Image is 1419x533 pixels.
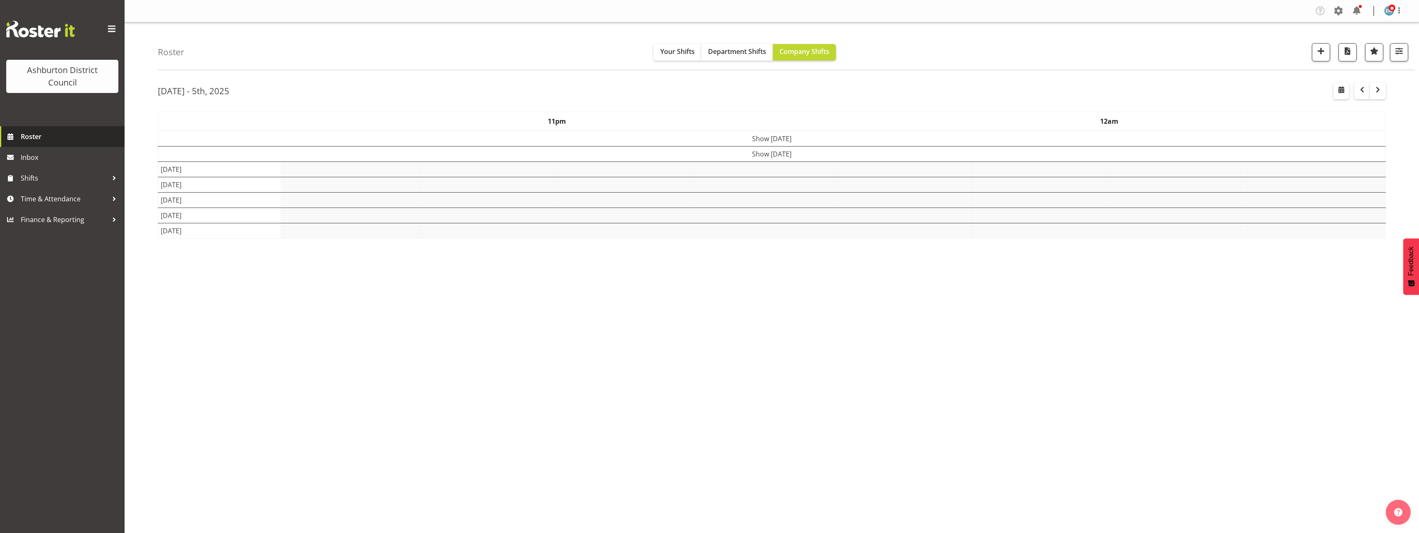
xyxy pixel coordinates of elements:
[833,112,1385,131] th: 12am
[15,64,110,89] div: Ashburton District Council
[158,47,184,57] h4: Roster
[708,47,766,56] span: Department Shifts
[701,44,773,61] button: Department Shifts
[1403,238,1419,295] button: Feedback - Show survey
[1384,6,1394,16] img: ellen-nicol5656.jpg
[158,86,229,96] h2: [DATE] - 5th, 2025
[773,44,836,61] button: Company Shifts
[1390,43,1408,61] button: Filter Shifts
[1338,43,1357,61] button: Download a PDF of the roster according to the set date range.
[21,172,108,184] span: Shifts
[660,47,695,56] span: Your Shifts
[158,208,281,223] td: [DATE]
[158,223,281,238] td: [DATE]
[21,130,120,143] span: Roster
[158,146,1386,161] td: Show [DATE]
[1394,508,1402,516] img: help-xxl-2.png
[158,161,281,177] td: [DATE]
[1407,247,1415,276] span: Feedback
[6,21,75,37] img: Rosterit website logo
[158,131,1386,147] td: Show [DATE]
[1333,83,1349,99] button: Select a specific date within the roster.
[158,192,281,208] td: [DATE]
[1365,43,1383,61] button: Highlight an important date within the roster.
[1312,43,1330,61] button: Add a new shift
[158,177,281,192] td: [DATE]
[779,47,829,56] span: Company Shifts
[21,193,108,205] span: Time & Attendance
[21,151,120,164] span: Inbox
[21,213,108,226] span: Finance & Reporting
[281,112,833,131] th: 11pm
[654,44,701,61] button: Your Shifts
